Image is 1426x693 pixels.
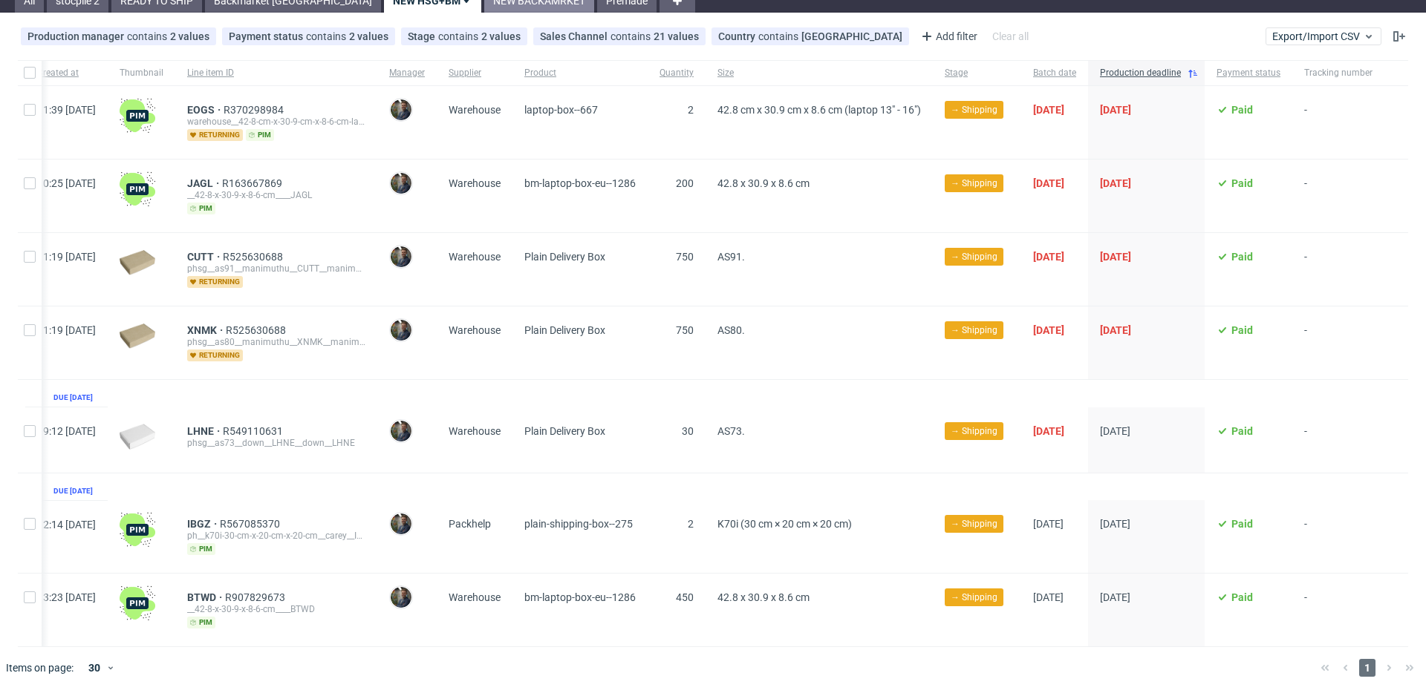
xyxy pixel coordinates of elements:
[449,591,501,603] span: Warehouse
[187,324,226,336] span: XNMK
[349,30,388,42] div: 2 values
[1304,251,1373,288] span: -
[187,603,365,615] div: __42-8-x-30-9-x-8-6-cm____BTWD
[540,30,611,42] span: Sales Channel
[524,425,605,437] span: Plain Delivery Box
[1304,425,1373,455] span: -
[1033,324,1064,336] span: [DATE]
[37,67,96,79] span: Created at
[717,324,745,336] span: AS80.
[449,425,501,437] span: Warehouse
[1033,591,1064,603] span: [DATE]
[120,323,155,349] img: plain-eco.9b3ba858dad33fd82c36.png
[1231,177,1253,189] span: Paid
[187,518,220,530] span: IBGZ
[187,263,365,275] div: phsg__as91__manimuthu__CUTT__manimuthu__CUTT
[951,323,997,337] span: → Shipping
[449,177,501,189] span: Warehouse
[389,67,425,79] span: Manager
[688,104,694,116] span: 2
[989,26,1032,47] div: Clear all
[187,276,243,288] span: returning
[449,251,501,263] span: Warehouse
[1033,251,1064,263] span: [DATE]
[224,104,287,116] a: R370298984
[951,591,997,604] span: → Shipping
[676,324,694,336] span: 750
[120,512,155,548] img: wHgJFi1I6lmhQAAAABJRU5ErkJggg==
[187,591,225,603] a: BTWD
[79,657,106,678] div: 30
[127,30,170,42] span: contains
[187,617,215,628] span: pim
[223,251,286,263] span: R525630688
[187,349,243,361] span: returning
[225,591,288,603] a: R907829673
[524,177,636,189] span: bm-laptop-box-eu--1286
[676,251,694,263] span: 750
[1100,425,1130,437] span: [DATE]
[408,30,438,42] span: Stage
[6,660,74,675] span: Items on page:
[226,324,289,336] a: R525630688
[391,421,411,441] img: Maciej Sobola
[246,129,274,141] span: pim
[120,67,163,79] span: Thumbnail
[717,104,921,116] span: 42.8 cm x 30.9 cm x 8.6 cm (laptop 13" - 16")
[524,518,633,530] span: plain-shipping-box--275
[660,67,694,79] span: Quantity
[1266,27,1381,45] button: Export/Import CSV
[524,104,598,116] span: laptop-box--667
[717,591,810,603] span: 42.8 x 30.9 x 8.6 cm
[120,250,155,275] img: plain-eco.9b3ba858dad33fd82c36.png
[676,177,694,189] span: 200
[654,30,699,42] div: 21 values
[222,177,285,189] a: R163667869
[37,324,96,336] span: 11:19 [DATE]
[1100,518,1130,530] span: [DATE]
[187,177,222,189] a: JAGL
[676,591,694,603] span: 450
[915,24,980,48] div: Add filter
[120,424,155,449] img: plain-eco-white.f1cb12edca64b5eabf5f.png
[1100,251,1131,263] span: [DATE]
[1217,67,1280,79] span: Payment status
[1100,67,1181,79] span: Production deadline
[1100,591,1130,603] span: [DATE]
[391,320,411,341] img: Maciej Sobola
[449,104,501,116] span: Warehouse
[120,171,155,207] img: wHgJFi1I6lmhQAAAABJRU5ErkJggg==
[1272,30,1375,42] span: Export/Import CSV
[187,425,223,437] span: LHNE
[1304,591,1373,628] span: -
[717,251,745,263] span: AS91.
[481,30,521,42] div: 2 values
[951,177,997,190] span: → Shipping
[187,251,223,263] a: CUTT
[306,30,349,42] span: contains
[449,324,501,336] span: Warehouse
[53,392,93,404] div: Due [DATE]
[391,587,411,608] img: Maciej Sobola
[1033,67,1076,79] span: Batch date
[449,67,501,79] span: Supplier
[1231,104,1253,116] span: Paid
[524,67,636,79] span: Product
[524,591,636,603] span: bm-laptop-box-eu--1286
[120,98,155,134] img: wHgJFi1I6lmhQAAAABJRU5ErkJggg==
[1100,324,1131,336] span: [DATE]
[391,173,411,194] img: Maciej Sobola
[951,424,997,438] span: → Shipping
[1231,425,1253,437] span: Paid
[187,437,365,449] div: phsg__as73__down__LHNE__down__LHNE
[187,530,365,542] div: ph__k70i-30-cm-x-20-cm-x-20-cm__carey__IBGZ
[1304,324,1373,361] span: -
[220,518,283,530] a: R567085370
[37,177,96,189] span: 10:25 [DATE]
[945,67,1009,79] span: Stage
[187,129,243,141] span: returning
